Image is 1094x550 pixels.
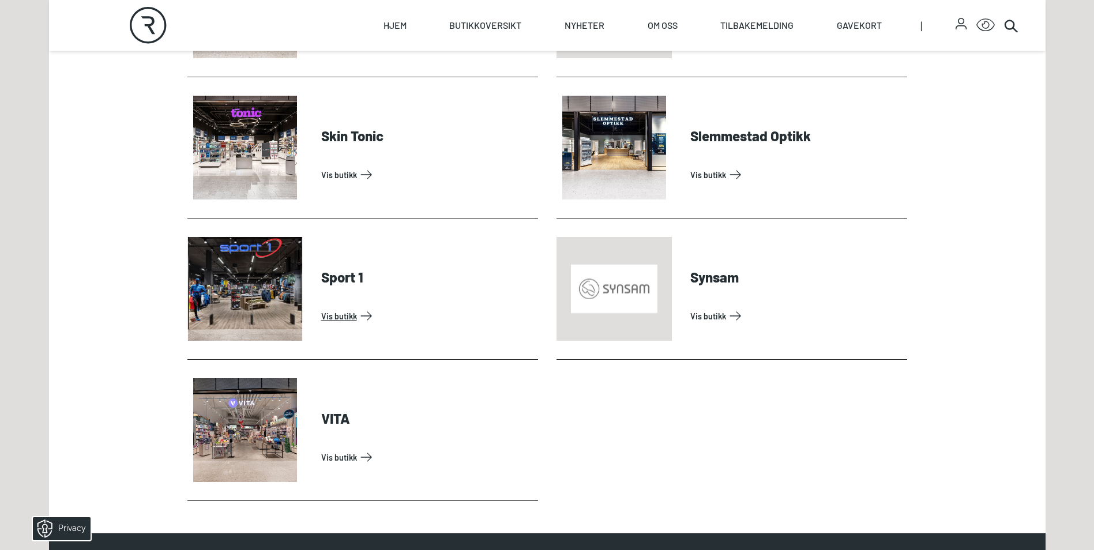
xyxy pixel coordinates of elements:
[321,165,533,184] a: Vis Butikk: Skin Tonic
[12,513,106,544] iframe: Manage Preferences
[690,165,903,184] a: Vis Butikk: Slemmestad Optikk
[321,307,533,325] a: Vis Butikk: Sport 1
[321,448,533,466] a: Vis Butikk: VITA
[976,16,995,35] button: Open Accessibility Menu
[690,307,903,325] a: Vis Butikk: Synsam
